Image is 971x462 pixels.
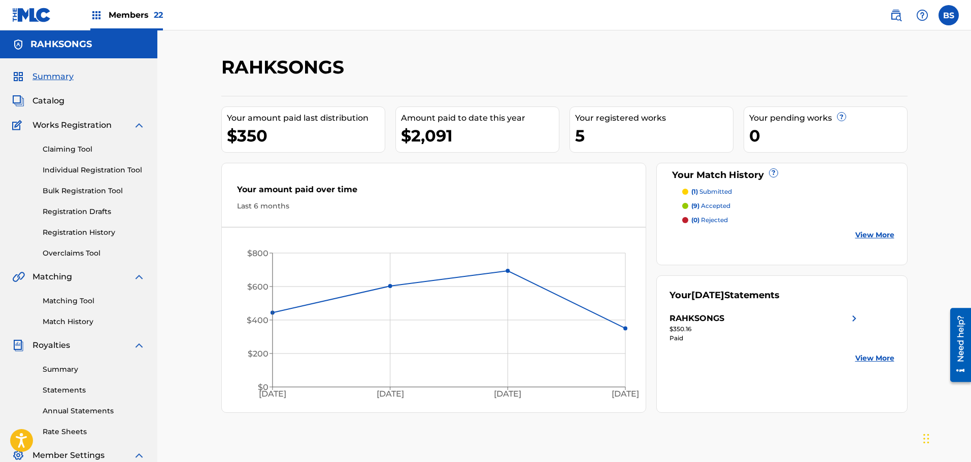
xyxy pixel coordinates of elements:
a: Registration History [43,227,145,238]
div: Last 6 months [237,201,631,211]
a: Match History [43,316,145,327]
span: Works Registration [32,119,112,131]
tspan: [DATE] [376,389,404,399]
div: Your registered works [575,112,733,124]
div: Your Statements [669,289,780,302]
div: $350 [227,124,385,147]
div: Your amount paid over time [237,184,631,201]
a: Matching Tool [43,296,145,306]
div: Drag [923,423,929,454]
a: Annual Statements [43,406,145,416]
img: expand [133,339,145,351]
span: Royalties [32,339,70,351]
a: Individual Registration Tool [43,165,145,175]
span: Catalog [32,95,64,107]
div: Your pending works [749,112,907,124]
a: Statements [43,385,145,396]
span: Summary [32,70,74,83]
a: Bulk Registration Tool [43,186,145,196]
a: RAHKSONGSright chevron icon$350.16Paid [669,312,860,343]
span: ? [769,169,778,177]
span: ? [838,113,846,121]
a: Claiming Tool [43,144,145,155]
div: 0 [749,124,907,147]
img: Matching [12,271,25,283]
img: MLC Logo [12,8,51,22]
span: Matching [32,271,72,283]
tspan: [DATE] [258,389,286,399]
span: 22 [154,10,163,20]
img: help [916,9,928,21]
iframe: Resource Center [943,304,971,385]
p: submitted [691,187,732,196]
a: View More [855,353,894,364]
img: Summary [12,70,24,83]
img: expand [133,449,145,461]
img: Accounts [12,39,24,51]
a: (9) accepted [682,201,894,210]
div: User Menu [939,5,959,25]
div: Your amount paid last distribution [227,112,385,124]
span: (1) [691,188,698,195]
tspan: $600 [247,282,268,292]
img: Catalog [12,95,24,107]
a: (1) submitted [682,187,894,196]
a: View More [855,230,894,240]
p: rejected [691,216,728,225]
tspan: [DATE] [612,389,639,399]
div: $2,091 [401,124,559,147]
a: Registration Drafts [43,206,145,217]
p: accepted [691,201,730,210]
a: CatalogCatalog [12,95,64,107]
div: Amount paid to date this year [401,112,559,124]
img: search [890,9,902,21]
h2: RAHKSONGS [221,56,349,79]
a: Rate Sheets [43,427,145,437]
tspan: $200 [247,349,268,359]
div: 5 [575,124,733,147]
div: Your Match History [669,168,894,182]
span: (0) [691,216,699,224]
div: Help [912,5,932,25]
img: Works Registration [12,119,25,131]
iframe: Chat Widget [920,413,971,462]
div: $350.16 [669,325,860,334]
a: SummarySummary [12,70,74,83]
span: [DATE] [691,290,724,301]
img: Top Rightsholders [90,9,103,21]
img: Royalties [12,339,24,351]
tspan: $0 [257,382,268,392]
div: Paid [669,334,860,343]
tspan: $800 [247,248,268,258]
a: Summary [43,364,145,375]
div: RAHKSONGS [669,312,724,325]
span: (9) [691,202,699,209]
tspan: $400 [246,315,268,325]
span: Members [109,9,163,21]
img: expand [133,271,145,283]
a: Public Search [886,5,906,25]
h5: RAHKSONGS [30,39,92,50]
a: (0) rejected [682,216,894,225]
img: right chevron icon [848,312,860,325]
span: Member Settings [32,449,105,461]
a: Overclaims Tool [43,248,145,259]
tspan: [DATE] [494,389,521,399]
img: Member Settings [12,449,24,461]
img: expand [133,119,145,131]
